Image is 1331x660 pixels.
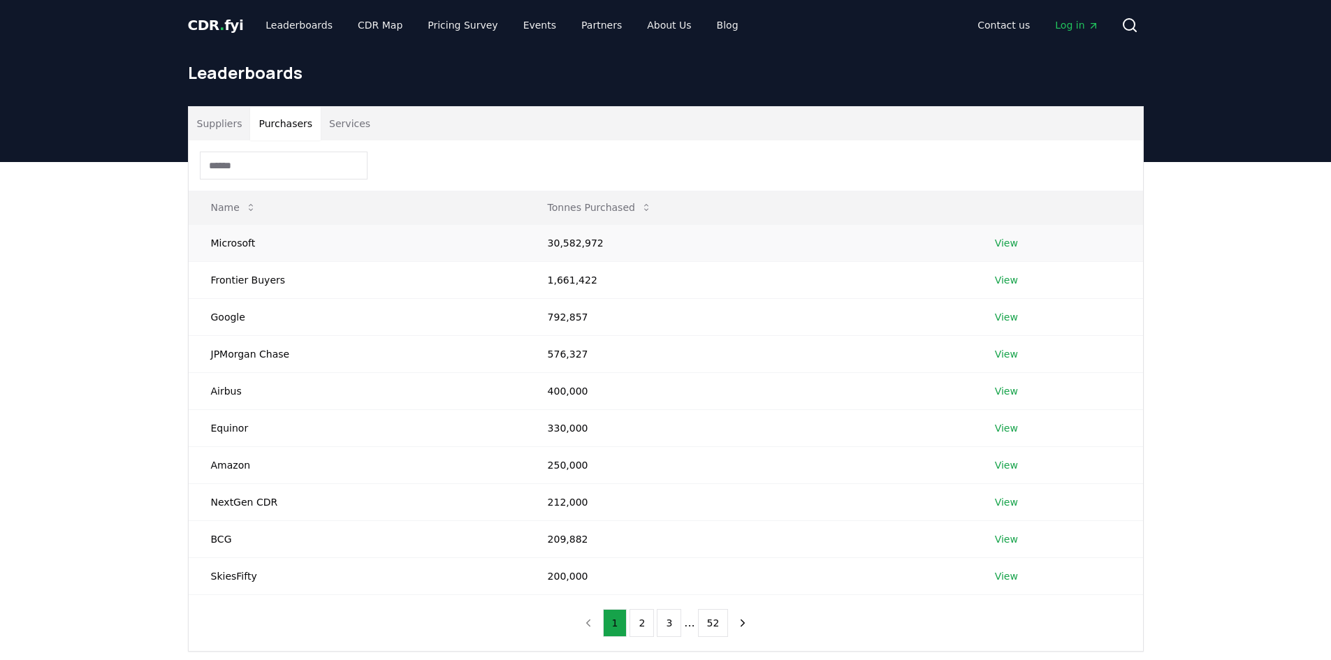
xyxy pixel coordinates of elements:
[995,273,1018,287] a: View
[525,335,973,372] td: 576,327
[189,557,525,594] td: SkiesFifty
[525,520,973,557] td: 209,882
[995,384,1018,398] a: View
[416,13,509,38] a: Pricing Survey
[706,13,750,38] a: Blog
[525,446,973,483] td: 250,000
[512,13,567,38] a: Events
[525,409,973,446] td: 330,000
[189,372,525,409] td: Airbus
[995,495,1018,509] a: View
[189,409,525,446] td: Equinor
[219,17,224,34] span: .
[525,224,973,261] td: 30,582,972
[188,17,244,34] span: CDR fyi
[525,261,973,298] td: 1,661,422
[189,298,525,335] td: Google
[966,13,1110,38] nav: Main
[1044,13,1110,38] a: Log in
[525,298,973,335] td: 792,857
[525,372,973,409] td: 400,000
[525,483,973,520] td: 212,000
[189,483,525,520] td: NextGen CDR
[995,347,1018,361] a: View
[995,236,1018,250] a: View
[189,446,525,483] td: Amazon
[188,61,1144,84] h1: Leaderboards
[250,107,321,140] button: Purchasers
[731,609,755,637] button: next page
[189,335,525,372] td: JPMorgan Chase
[189,107,251,140] button: Suppliers
[254,13,344,38] a: Leaderboards
[347,13,414,38] a: CDR Map
[995,421,1018,435] a: View
[995,458,1018,472] a: View
[200,193,268,221] button: Name
[537,193,663,221] button: Tonnes Purchased
[189,520,525,557] td: BCG
[995,310,1018,324] a: View
[1055,18,1098,32] span: Log in
[570,13,633,38] a: Partners
[657,609,681,637] button: 3
[188,15,244,35] a: CDR.fyi
[966,13,1041,38] a: Contact us
[254,13,749,38] nav: Main
[189,261,525,298] td: Frontier Buyers
[189,224,525,261] td: Microsoft
[698,609,729,637] button: 52
[636,13,702,38] a: About Us
[995,569,1018,583] a: View
[995,532,1018,546] a: View
[603,609,627,637] button: 1
[684,615,694,631] li: ...
[525,557,973,594] td: 200,000
[630,609,654,637] button: 2
[321,107,379,140] button: Services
